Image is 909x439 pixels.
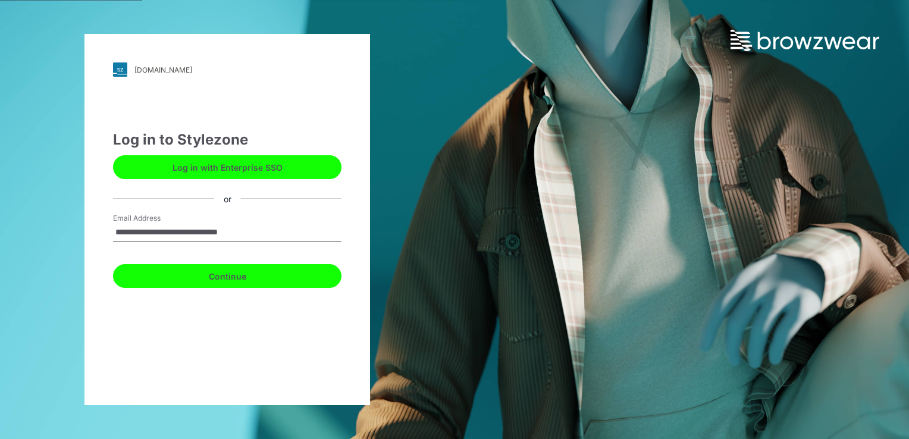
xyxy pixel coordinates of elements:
button: Continue [113,264,341,288]
div: [DOMAIN_NAME] [134,65,192,74]
a: [DOMAIN_NAME] [113,62,341,77]
img: svg+xml;base64,PHN2ZyB3aWR0aD0iMjgiIGhlaWdodD0iMjgiIHZpZXdCb3g9IjAgMCAyOCAyOCIgZmlsbD0ibm9uZSIgeG... [113,62,127,77]
button: Log in with Enterprise SSO [113,155,341,179]
img: browzwear-logo.73288ffb.svg [731,30,879,51]
div: or [214,192,241,205]
div: Log in to Stylezone [113,129,341,150]
label: Email Address [113,213,196,224]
